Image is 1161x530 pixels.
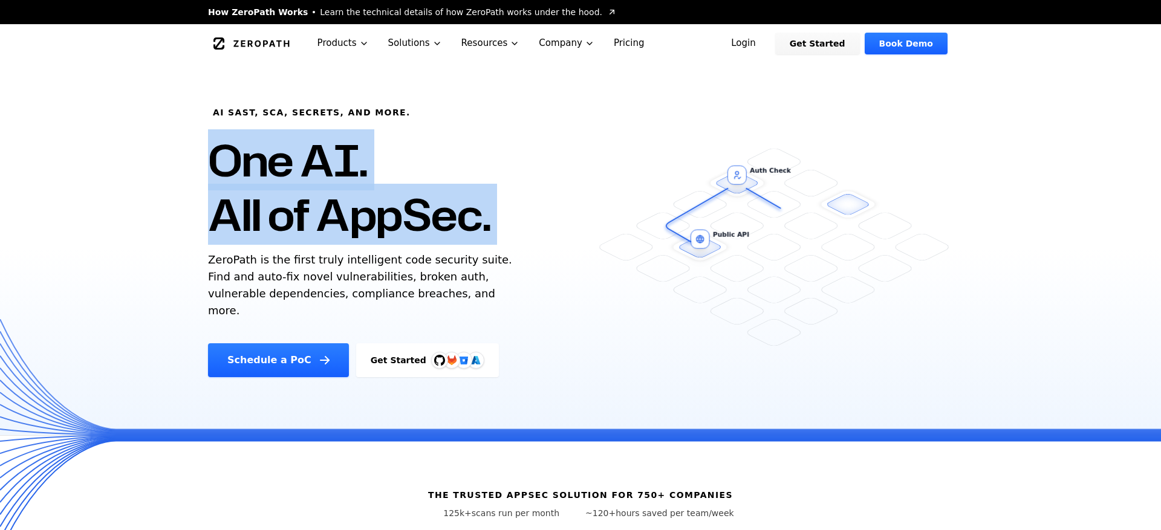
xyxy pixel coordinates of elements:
[208,6,308,18] span: How ZeroPath Works
[440,348,464,372] img: GitLab
[213,106,411,118] h6: AI SAST, SCA, Secrets, and more.
[427,507,576,519] p: scans run per month
[428,489,733,501] h6: The trusted AppSec solution for 750+ companies
[443,508,472,518] span: 125k+
[471,355,481,365] img: Azure
[308,24,379,62] button: Products
[775,33,860,54] a: Get Started
[320,6,602,18] span: Learn the technical details of how ZeroPath works under the hood.
[717,33,770,54] a: Login
[356,343,499,377] a: Get StartedGitHubGitLabAzure
[379,24,452,62] button: Solutions
[585,508,616,518] span: ~120+
[585,507,734,519] p: hours saved per team/week
[457,354,470,367] svg: Bitbucket
[604,24,654,62] a: Pricing
[208,6,617,18] a: How ZeroPath WorksLearn the technical details of how ZeroPath works under the hood.
[208,133,490,242] h1: One AI. All of AppSec.
[529,24,604,62] button: Company
[193,24,968,62] nav: Global
[434,355,445,366] img: GitHub
[452,24,530,62] button: Resources
[208,343,349,377] a: Schedule a PoC
[865,33,948,54] a: Book Demo
[208,251,518,319] p: ZeroPath is the first truly intelligent code security suite. Find and auto-fix novel vulnerabilit...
